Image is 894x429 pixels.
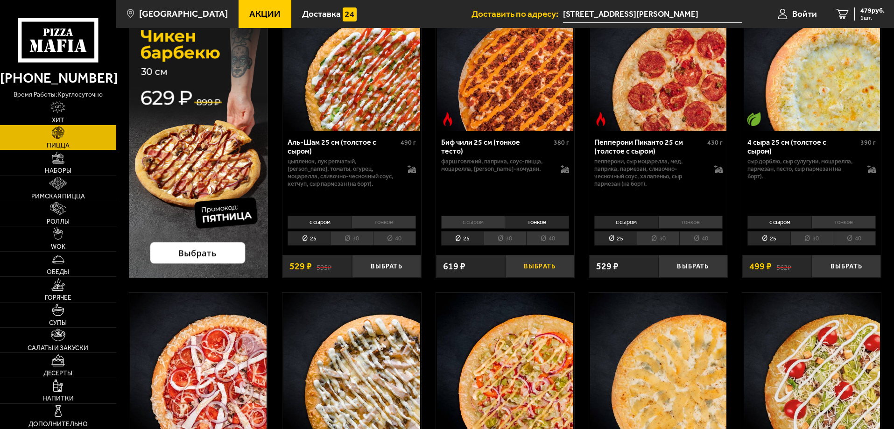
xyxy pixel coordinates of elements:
li: 25 [747,231,790,246]
li: 40 [373,231,416,246]
span: 499 ₽ [749,262,772,271]
img: 15daf4d41897b9f0e9f617042186c801.svg [343,7,357,21]
span: 529 ₽ [289,262,312,271]
span: 430 г [707,139,723,147]
span: Россия, Санкт-Петербург, улица Седова, 11Б [563,6,742,23]
span: 479 руб. [860,7,885,14]
s: 595 ₽ [317,262,331,271]
img: Цезарь 25 см (толстое с сыром) [744,293,880,429]
input: Ваш адрес доставки [563,6,742,23]
span: Войти [792,9,817,18]
p: пепперони, сыр Моцарелла, мед, паприка, пармезан, сливочно-чесночный соус, халапеньо, сыр пармеза... [594,158,705,188]
li: с сыром [288,216,352,229]
span: Салаты и закуски [28,345,88,352]
li: 25 [441,231,484,246]
p: цыпленок, лук репчатый, [PERSON_NAME], томаты, огурец, моцарелла, сливочно-чесночный соус, кетчуп... [288,158,398,188]
span: 1 шт. [860,15,885,21]
span: Горячее [45,295,71,301]
li: тонкое [658,216,723,229]
div: Аль-Шам 25 см (толстое с сыром) [288,138,398,155]
li: 30 [790,231,833,246]
span: Хит [52,117,64,124]
span: Роллы [47,218,70,225]
img: Чикен Фреш 25 см (толстое с сыром) [437,293,573,429]
li: 30 [637,231,679,246]
img: Острое блюдо [441,112,455,126]
li: 30 [330,231,373,246]
li: с сыром [594,216,658,229]
li: 40 [679,231,722,246]
span: [GEOGRAPHIC_DATA] [139,9,228,18]
span: WOK [51,244,65,250]
span: 380 г [554,139,569,147]
span: Дополнительно [28,421,88,428]
li: тонкое [811,216,876,229]
a: Груша горгондзола 25 см (толстое с сыром) [589,293,728,429]
img: Острое блюдо [594,112,608,126]
span: Супы [49,320,67,326]
span: 390 г [860,139,876,147]
li: тонкое [352,216,416,229]
li: тонкое [505,216,569,229]
s: 562 ₽ [776,262,791,271]
p: сыр дорблю, сыр сулугуни, моцарелла, пармезан, песто, сыр пармезан (на борт). [747,158,858,180]
img: Груша горгондзола 25 см (толстое с сыром) [590,293,726,429]
a: Цезарь 25 см (толстое с сыром) [742,293,881,429]
button: Выбрать [658,255,727,278]
span: Пицца [47,142,70,149]
img: Грибная с цыплёнком и сулугуни 25 см (толстое с сыром) [283,293,420,429]
span: Обеды [47,269,69,275]
button: Выбрать [352,255,421,278]
div: Биф чили 25 см (тонкое тесто) [441,138,552,155]
li: с сыром [747,216,811,229]
span: 619 ₽ [443,262,465,271]
span: Акции [249,9,281,18]
a: Петровская 25 см (толстое с сыром) [129,293,268,429]
li: 25 [594,231,637,246]
a: Грибная с цыплёнком и сулугуни 25 см (толстое с сыром) [282,293,421,429]
li: 25 [288,231,330,246]
button: Выбрать [812,255,881,278]
div: Пепперони Пиканто 25 см (толстое с сыром) [594,138,705,155]
span: 529 ₽ [596,262,619,271]
button: Выбрать [505,255,574,278]
div: 4 сыра 25 см (толстое с сыром) [747,138,858,155]
a: Чикен Фреш 25 см (толстое с сыром) [436,293,575,429]
li: с сыром [441,216,505,229]
li: 40 [526,231,569,246]
span: Наборы [45,168,71,174]
span: Доставить по адресу: [472,9,563,18]
span: Доставка [302,9,341,18]
p: фарш говяжий, паприка, соус-пицца, моцарелла, [PERSON_NAME]-кочудян. [441,158,552,173]
img: Петровская 25 см (толстое с сыром) [130,293,267,429]
span: Напитки [42,395,74,402]
img: Вегетарианское блюдо [747,112,761,126]
span: Десерты [43,370,72,377]
li: 30 [484,231,526,246]
span: 490 г [401,139,416,147]
li: 40 [833,231,876,246]
span: Римская пицца [31,193,85,200]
